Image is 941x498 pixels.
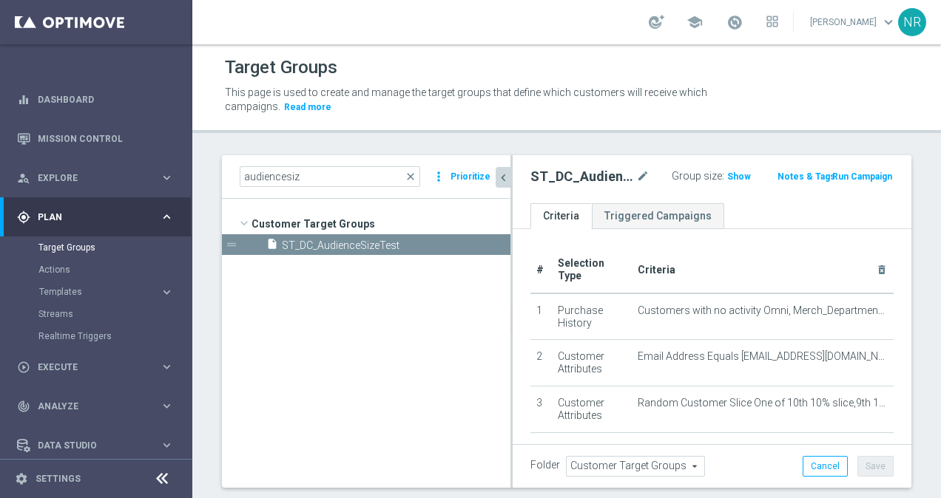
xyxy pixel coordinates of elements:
[552,293,632,340] td: Purchase History
[160,171,174,185] i: keyboard_arrow_right
[38,242,154,253] a: Target Groups
[225,86,707,112] span: This page is used to create and manage the target groups that define which customers will receive...
[880,14,897,30] span: keyboard_arrow_down
[38,236,191,259] div: Target Groups
[638,264,675,276] span: Criteria
[16,172,175,184] button: person_search Explore keyboard_arrow_right
[638,397,888,409] span: Random Customer Slice One of 10th 10% slice,9th 10% slice,8th 10% slice,7th 10% slice,6th 10% sli...
[809,11,898,33] a: [PERSON_NAME]keyboard_arrow_down
[638,304,888,317] span: Customers with no activity Omni, Merch_Department one of DP014: OUTSOURCE PRINT&MARKETING,DP040: ...
[160,360,174,374] i: keyboard_arrow_right
[160,438,174,452] i: keyboard_arrow_right
[592,203,724,229] a: Triggered Campaigns
[17,93,30,106] i: equalizer
[38,330,154,342] a: Realtime Triggers
[803,456,848,477] button: Cancel
[282,239,510,252] span: ST_DC_AudienceSizeTest
[831,168,894,185] button: Run Campaign
[38,259,191,281] div: Actions
[431,166,446,187] i: more_vert
[17,211,160,224] div: Plan
[552,340,632,386] td: Customer Attributes
[530,247,552,293] th: #
[283,99,333,115] button: Read more
[898,8,926,36] div: NR
[17,171,30,185] i: person_search
[252,214,510,234] span: Customer Target Groups
[530,168,633,185] h2: ST_DC_AudienceSizeTest
[38,281,191,303] div: Templates
[17,171,160,185] div: Explore
[16,211,175,223] button: gps_fixed Plan keyboard_arrow_right
[448,167,493,187] button: Prioritize
[38,325,191,347] div: Realtime Triggers
[38,174,160,183] span: Explore
[530,340,552,386] td: 2
[405,171,416,183] span: close
[38,363,160,372] span: Execute
[225,57,337,78] h1: Target Groups
[16,94,175,106] button: equalizer Dashboard
[16,133,175,145] button: Mission Control
[876,264,888,276] i: delete_forever
[530,459,560,471] label: Folder
[17,361,160,374] div: Execute
[16,440,175,451] button: Data Studio keyboard_arrow_right
[17,400,30,413] i: track_changes
[38,264,154,276] a: Actions
[38,303,191,325] div: Streams
[38,402,160,411] span: Analyze
[160,399,174,413] i: keyboard_arrow_right
[160,285,174,299] i: keyboard_arrow_right
[36,474,81,483] a: Settings
[39,287,160,296] div: Templates
[240,166,420,187] input: Quick find group or folder
[530,293,552,340] td: 1
[17,361,30,374] i: play_circle_outline
[17,400,160,413] div: Analyze
[38,308,154,320] a: Streams
[39,287,145,296] span: Templates
[17,211,30,224] i: gps_fixed
[17,439,160,452] div: Data Studio
[722,170,724,183] label: :
[530,386,552,432] td: 3
[15,472,28,485] i: settings
[727,171,751,182] span: Show
[17,80,174,119] div: Dashboard
[672,170,722,183] label: Group size
[496,171,510,185] i: chevron_left
[638,350,888,363] span: Email Address Equals [EMAIL_ADDRESS][DOMAIN_NAME]
[38,119,174,158] a: Mission Control
[530,203,592,229] a: Criteria
[38,286,175,298] button: Templates keyboard_arrow_right
[38,441,160,450] span: Data Studio
[16,400,175,412] button: track_changes Analyze keyboard_arrow_right
[266,238,278,255] i: insert_drive_file
[552,386,632,432] td: Customer Attributes
[687,14,703,30] span: school
[38,213,160,222] span: Plan
[17,119,174,158] div: Mission Control
[160,210,174,224] i: keyboard_arrow_right
[16,361,175,373] button: play_circle_outline Execute keyboard_arrow_right
[496,167,510,188] button: chevron_left
[636,168,650,185] i: mode_edit
[552,247,632,293] th: Selection Type
[776,168,837,185] button: Notes & Tags
[857,456,894,477] button: Save
[38,80,174,119] a: Dashboard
